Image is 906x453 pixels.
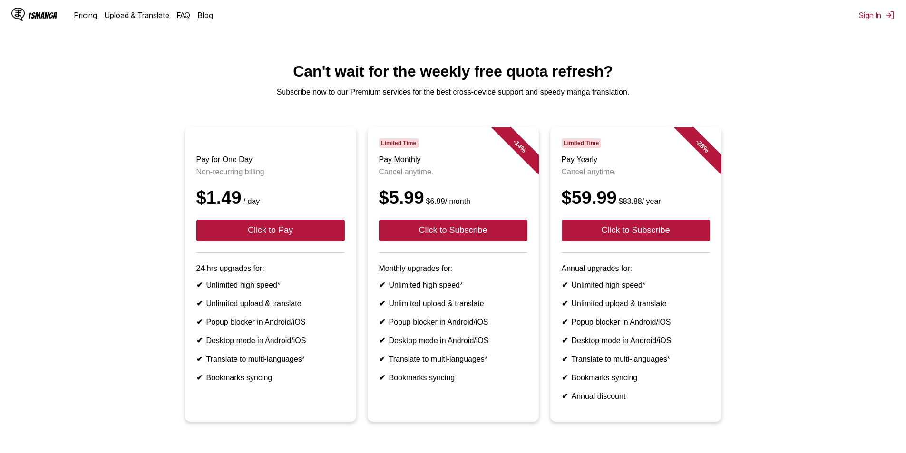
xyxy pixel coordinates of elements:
[562,299,710,308] li: Unlimited upload & translate
[379,355,527,364] li: Translate to multi-languages*
[562,373,710,382] li: Bookmarks syncing
[562,168,710,176] p: Cancel anytime.
[562,355,710,364] li: Translate to multi-languages*
[619,197,642,205] s: $83.88
[8,88,898,96] p: Subscribe now to our Premium services for the best cross-device support and speedy manga translat...
[379,373,527,382] li: Bookmarks syncing
[491,117,548,174] div: - 14 %
[562,318,710,327] li: Popup blocker in Android/iOS
[379,264,527,273] p: Monthly upgrades for:
[196,336,345,345] li: Desktop mode in Android/iOS
[196,281,203,289] b: ✔
[11,8,74,23] a: IsManga LogoIsManga
[379,336,527,345] li: Desktop mode in Android/iOS
[562,138,601,148] span: Limited Time
[379,138,419,148] span: Limited Time
[562,336,710,345] li: Desktop mode in Android/iOS
[562,392,568,400] b: ✔
[196,318,345,327] li: Popup blocker in Android/iOS
[196,355,345,364] li: Translate to multi-languages*
[242,197,260,205] small: / day
[379,355,385,363] b: ✔
[8,63,898,80] h1: Can't wait for the weekly free quota refresh?
[379,168,527,176] p: Cancel anytime.
[105,10,169,20] a: Upload & Translate
[196,374,203,382] b: ✔
[562,318,568,326] b: ✔
[562,281,568,289] b: ✔
[562,299,568,308] b: ✔
[29,11,57,20] div: IsManga
[196,188,345,208] div: $1.49
[198,10,213,20] a: Blog
[562,188,710,208] div: $59.99
[379,281,385,289] b: ✔
[562,392,710,401] li: Annual discount
[562,264,710,273] p: Annual upgrades for:
[673,117,731,174] div: - 28 %
[11,8,25,21] img: IsManga Logo
[196,155,345,164] h3: Pay for One Day
[74,10,97,20] a: Pricing
[196,220,345,241] button: Click to Pay
[379,299,527,308] li: Unlimited upload & translate
[196,299,345,308] li: Unlimited upload & translate
[379,318,527,327] li: Popup blocker in Android/iOS
[562,220,710,241] button: Click to Subscribe
[562,337,568,345] b: ✔
[196,373,345,382] li: Bookmarks syncing
[379,220,527,241] button: Click to Subscribe
[196,264,345,273] p: 24 hrs upgrades for:
[424,197,470,205] small: / month
[426,197,445,205] s: $6.99
[562,355,568,363] b: ✔
[379,337,385,345] b: ✔
[562,155,710,164] h3: Pay Yearly
[885,10,895,20] img: Sign out
[196,280,345,289] li: Unlimited high speed*
[617,197,661,205] small: / year
[562,374,568,382] b: ✔
[379,299,385,308] b: ✔
[859,10,895,20] button: Sign In
[196,299,203,308] b: ✔
[379,188,527,208] div: $5.99
[177,10,190,20] a: FAQ
[196,337,203,345] b: ✔
[379,280,527,289] li: Unlimited high speed*
[196,355,203,363] b: ✔
[379,374,385,382] b: ✔
[196,168,345,176] p: Non-recurring billing
[562,280,710,289] li: Unlimited high speed*
[379,155,527,164] h3: Pay Monthly
[196,318,203,326] b: ✔
[379,318,385,326] b: ✔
